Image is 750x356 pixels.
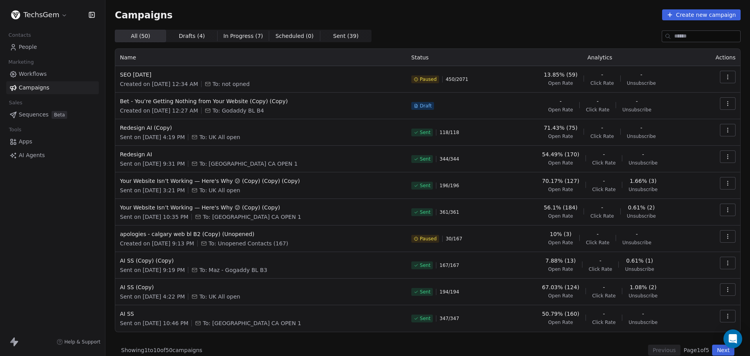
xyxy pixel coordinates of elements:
span: Sent on [DATE] 10:35 PM [120,213,188,221]
span: Workflows [19,70,47,78]
a: Help & Support [57,339,100,345]
span: 13.85% (59) [544,71,578,79]
span: - [640,124,642,132]
span: Sent [420,315,430,322]
span: Campaigns [115,9,173,20]
span: - [636,97,638,105]
span: Created on [DATE] 12:27 AM [120,107,198,114]
span: Beta [52,111,67,119]
span: Draft [420,103,432,109]
span: To: USA CA OPEN 1 [203,213,301,221]
span: Unsubscribe [629,319,657,326]
span: 0.61% (1) [626,257,653,265]
span: 50.79% (160) [542,310,579,318]
span: Unsubscribe [629,186,657,193]
span: Sent [420,182,430,189]
span: Click Rate [586,240,609,246]
span: Redesign AI (Copy) [120,124,402,132]
img: Untitled%20design.png [11,10,20,20]
span: To: not opned [212,80,250,88]
span: Created on [DATE] 12:34 AM [120,80,198,88]
a: Campaigns [6,81,99,94]
span: - [640,71,642,79]
span: Unsubscribe [629,160,657,166]
span: - [642,150,644,158]
span: Click Rate [586,107,609,113]
span: TechsGem [23,10,59,20]
span: Your Website Isn’t Working — Here's Why 😕 (Copy) (Copy) (Copy) [120,177,402,185]
span: Click Rate [592,160,616,166]
span: In Progress ( 7 ) [223,32,263,40]
span: - [601,124,603,132]
span: Click Rate [590,80,614,86]
span: 118 / 118 [439,129,459,136]
a: Apps [6,135,99,148]
span: - [603,177,605,185]
span: 194 / 194 [439,289,459,295]
button: TechsGem [9,8,69,21]
span: 70.17% (127) [542,177,579,185]
span: People [19,43,37,51]
span: Click Rate [590,213,614,219]
div: Open Intercom Messenger [723,329,742,348]
span: Sent [420,129,430,136]
span: Unsubscribe [622,107,651,113]
span: Showing 1 to 10 of 50 campaigns [121,346,202,354]
span: Unsubscribe [627,80,656,86]
span: 30 / 167 [446,236,462,242]
span: Sales [5,97,26,109]
span: - [601,204,603,211]
span: Tools [5,124,25,136]
a: People [6,41,99,54]
span: Marketing [5,56,37,68]
span: Unsubscribe [627,213,656,219]
span: AI SS (Copy) (Copy) [120,257,402,265]
th: Analytics [504,49,695,66]
span: - [603,150,605,158]
span: Unsubscribe [622,240,651,246]
span: 196 / 196 [439,182,459,189]
span: Help & Support [64,339,100,345]
span: To: USA CA OPEN 1 [199,160,297,168]
span: Open Rate [548,240,573,246]
span: 344 / 344 [439,156,459,162]
span: Bet - You’re Getting Nothing from Your Website (Copy) (Copy) [120,97,402,105]
span: Open Rate [548,80,573,86]
span: 7.88% (13) [545,257,576,265]
span: 1.08% (2) [630,283,657,291]
a: Workflows [6,68,99,81]
span: - [642,310,644,318]
span: apologies - calgary web bl B2 (Copy) (Unopened) [120,230,402,238]
span: - [597,230,599,238]
span: - [601,71,603,79]
a: SequencesBeta [6,108,99,121]
span: Click Rate [590,133,614,140]
span: 71.43% (75) [544,124,578,132]
span: AI SS (Copy) [120,283,402,291]
span: Scheduled ( 0 ) [275,32,314,40]
span: To: Godaddy BL B4 [212,107,264,114]
span: Sent [420,156,430,162]
span: - [636,230,638,238]
span: To: Maz - Gogaddy BL B3 [199,266,267,274]
span: To: UK All open [199,186,240,194]
span: Contacts [5,29,34,41]
span: Sent on [DATE] 9:31 PM [120,160,185,168]
span: Campaigns [19,84,49,92]
span: Click Rate [592,319,616,326]
span: Sent [420,209,430,215]
span: Sent [420,262,430,268]
span: Open Rate [548,160,573,166]
span: 361 / 361 [439,209,459,215]
span: 347 / 347 [439,315,459,322]
span: Unsubscribe [629,293,657,299]
span: 0.61% (2) [628,204,655,211]
span: Open Rate [548,213,573,219]
span: Sequences [19,111,48,119]
span: Open Rate [548,319,573,326]
span: Open Rate [548,186,573,193]
span: - [600,257,602,265]
span: 167 / 167 [439,262,459,268]
span: Paused [420,236,437,242]
span: Sent [420,289,430,295]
